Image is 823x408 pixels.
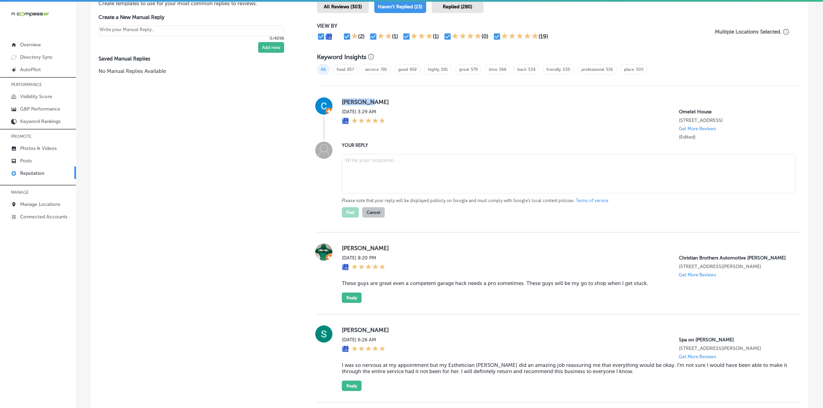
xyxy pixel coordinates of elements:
button: Cancel [362,207,385,218]
label: YOUR REPLY [342,143,789,148]
a: 534 [528,67,535,72]
img: Image [315,142,333,159]
textarea: Create your Quick Reply [99,26,284,36]
p: Manage Locations [20,201,60,207]
p: Photos & Videos [20,145,57,151]
p: Reputation [20,170,44,176]
label: [PERSON_NAME] [342,326,789,333]
div: 5 Stars [352,264,385,271]
a: 781 [381,67,387,72]
p: 5828 South Swadley Street [679,264,789,269]
a: friendly [546,67,561,72]
div: 2 Stars [377,32,392,41]
p: 0/4096 [99,36,284,41]
a: Terms of service [576,198,608,204]
span: All [317,64,329,75]
button: Reply [342,381,362,391]
p: Posts [20,158,32,164]
div: 1 Star [351,32,358,41]
div: 5 Stars [352,117,385,125]
a: 530 [563,67,570,72]
div: 5 Stars [501,32,539,41]
p: Please note that your reply will be displayed publicly on Google and must comply with Google's lo... [342,198,789,204]
div: (2) [358,33,365,40]
label: (Edited) [679,134,695,140]
p: GBP Performance [20,106,60,112]
blockquote: I was so nervous at my appointment but my Esthetician [PERSON_NAME] did an amazing job reassuring... [342,362,789,374]
div: 5 Stars [352,345,385,353]
a: good [398,67,408,72]
img: 660ab0bf-5cc7-4cb8-ba1c-48b5ae0f18e60NCTV_CLogo_TV_Black_-500x88.png [11,11,49,17]
div: 4 Stars [452,32,481,41]
a: great [459,67,469,72]
label: [DATE] 3:29 AM [342,109,385,115]
span: All Reviews (303) [324,4,362,10]
a: food [337,67,345,72]
p: Get More Reviews [679,126,716,131]
label: [DATE] 8:20 PM [342,255,385,261]
div: (19) [539,33,548,40]
label: Create a New Manual Reply [99,14,284,20]
a: highly [428,67,439,72]
label: [DATE] 6:26 AM [342,337,385,343]
a: back [517,67,526,72]
a: 505 [636,67,644,72]
button: Post [342,207,359,218]
a: 857 [347,67,354,72]
button: Reply [342,293,362,303]
p: Directory Sync [20,54,53,60]
p: Spa on Devine [679,337,789,343]
p: AutoPilot [20,67,41,73]
p: Multiple Locations Selected. [715,29,782,35]
a: professional [581,67,604,72]
button: Add new [258,42,284,53]
span: Haven't Replied (23) [378,4,422,10]
span: Replied (280) [443,4,472,10]
p: Omelet House [679,109,789,115]
p: No Manual Replies Available [99,67,295,75]
a: time [489,67,497,72]
a: 581 [441,67,448,72]
blockquote: These guys are great even a competent garage hack needs a pro sometimes. These guys will be my go... [342,280,789,286]
p: Keyword Rankings [20,118,60,124]
p: 2227 North Rampart Boulevard [679,117,789,123]
div: (1) [433,33,439,40]
p: Visibility Score [20,94,52,99]
div: (0) [481,33,488,40]
p: 2301 Devine Street [679,345,789,351]
div: (1) [392,33,398,40]
a: service [365,67,379,72]
a: place [624,67,634,72]
p: Get More Reviews [679,272,716,277]
p: Christian Brothers Automotive Ken Caryl [679,255,789,261]
h3: Keyword Insights [317,53,366,61]
a: 516 [606,67,613,72]
a: 692 [410,67,417,72]
label: Saved Manual Replies [99,56,295,62]
p: Get More Reviews [679,354,716,359]
div: 3 Stars [411,32,433,41]
p: Connected Accounts [20,214,67,220]
label: [PERSON_NAME] [342,245,789,252]
a: 579 [471,67,478,72]
p: VIEW BY [317,23,704,29]
a: 566 [499,67,506,72]
p: Overview [20,42,41,48]
label: [PERSON_NAME] [342,98,789,105]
